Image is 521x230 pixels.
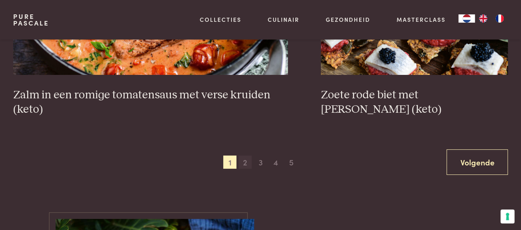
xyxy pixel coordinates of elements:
span: 4 [269,156,283,169]
a: Collecties [200,15,241,24]
h3: Zalm in een romige tomatensaus met verse kruiden (keto) [13,88,288,116]
div: Language [458,14,475,23]
span: 5 [285,156,298,169]
a: NL [458,14,475,23]
a: Gezondheid [326,15,370,24]
ul: Language list [475,14,508,23]
span: 1 [223,156,236,169]
a: Masterclass [396,15,445,24]
a: Culinair [268,15,299,24]
span: 3 [254,156,267,169]
span: 2 [238,156,252,169]
a: EN [475,14,491,23]
a: Volgende [446,149,508,175]
a: PurePascale [13,13,49,26]
h3: Zoete rode biet met [PERSON_NAME] (keto) [321,88,508,116]
a: FR [491,14,508,23]
aside: Language selected: Nederlands [458,14,508,23]
button: Uw voorkeuren voor toestemming voor trackingtechnologieën [500,209,514,223]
